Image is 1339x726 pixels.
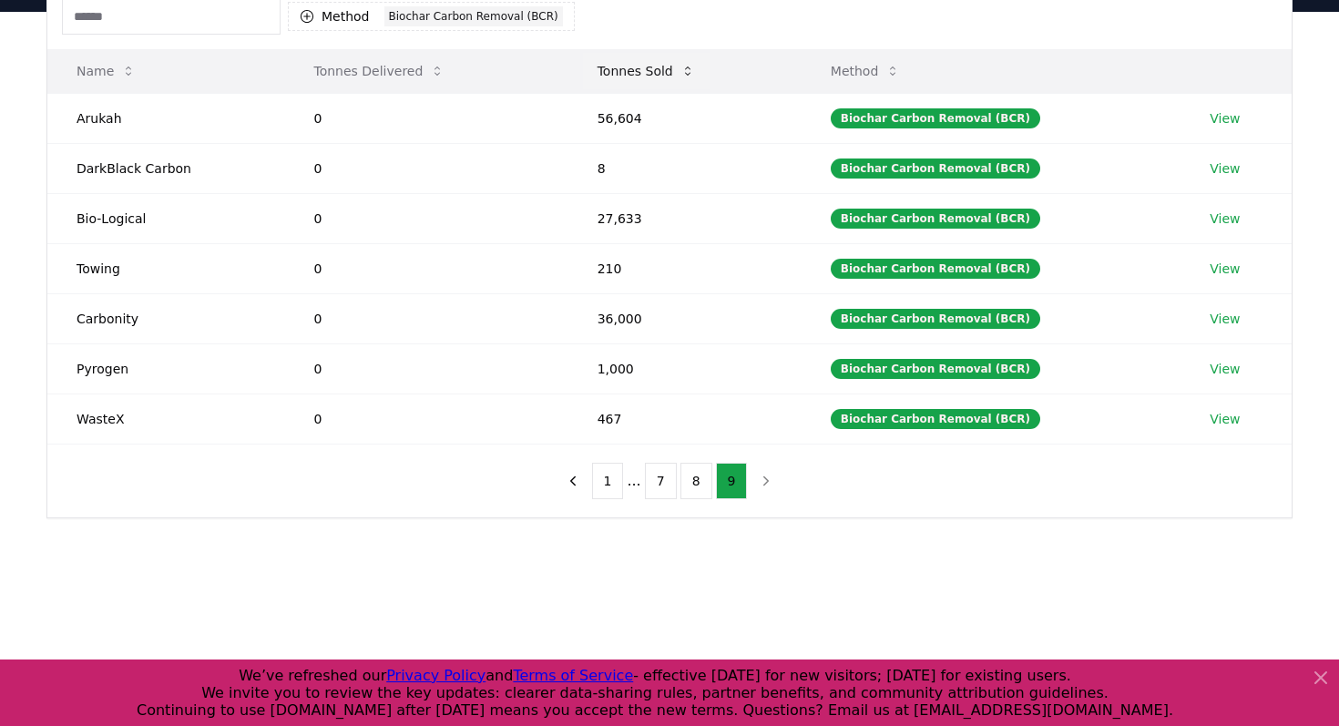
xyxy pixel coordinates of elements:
[831,209,1040,229] div: Biochar Carbon Removal (BCR)
[384,6,563,26] div: Biochar Carbon Removal (BCR)
[568,343,802,394] td: 1,000
[284,243,567,293] td: 0
[1210,310,1240,328] a: View
[568,394,802,444] td: 467
[680,463,712,499] button: 8
[1210,210,1240,228] a: View
[557,463,588,499] button: previous page
[284,293,567,343] td: 0
[831,409,1040,429] div: Biochar Carbon Removal (BCR)
[568,93,802,143] td: 56,604
[568,243,802,293] td: 210
[288,2,575,31] button: MethodBiochar Carbon Removal (BCR)
[299,53,459,89] button: Tonnes Delivered
[592,463,624,499] button: 1
[284,143,567,193] td: 0
[831,158,1040,179] div: Biochar Carbon Removal (BCR)
[1210,159,1240,178] a: View
[284,193,567,243] td: 0
[47,293,284,343] td: Carbonity
[568,193,802,243] td: 27,633
[47,193,284,243] td: Bio-Logical
[1210,360,1240,378] a: View
[47,93,284,143] td: Arukah
[583,53,710,89] button: Tonnes Sold
[47,394,284,444] td: WasteX
[831,259,1040,279] div: Biochar Carbon Removal (BCR)
[716,463,748,499] button: 9
[1210,109,1240,128] a: View
[284,93,567,143] td: 0
[284,394,567,444] td: 0
[62,53,150,89] button: Name
[568,293,802,343] td: 36,000
[627,470,640,492] li: ...
[1210,260,1240,278] a: View
[47,343,284,394] td: Pyrogen
[816,53,915,89] button: Method
[568,143,802,193] td: 8
[47,143,284,193] td: DarkBlack Carbon
[831,108,1040,128] div: Biochar Carbon Removal (BCR)
[1210,410,1240,428] a: View
[47,243,284,293] td: Towing
[831,309,1040,329] div: Biochar Carbon Removal (BCR)
[645,463,677,499] button: 7
[831,359,1040,379] div: Biochar Carbon Removal (BCR)
[284,343,567,394] td: 0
